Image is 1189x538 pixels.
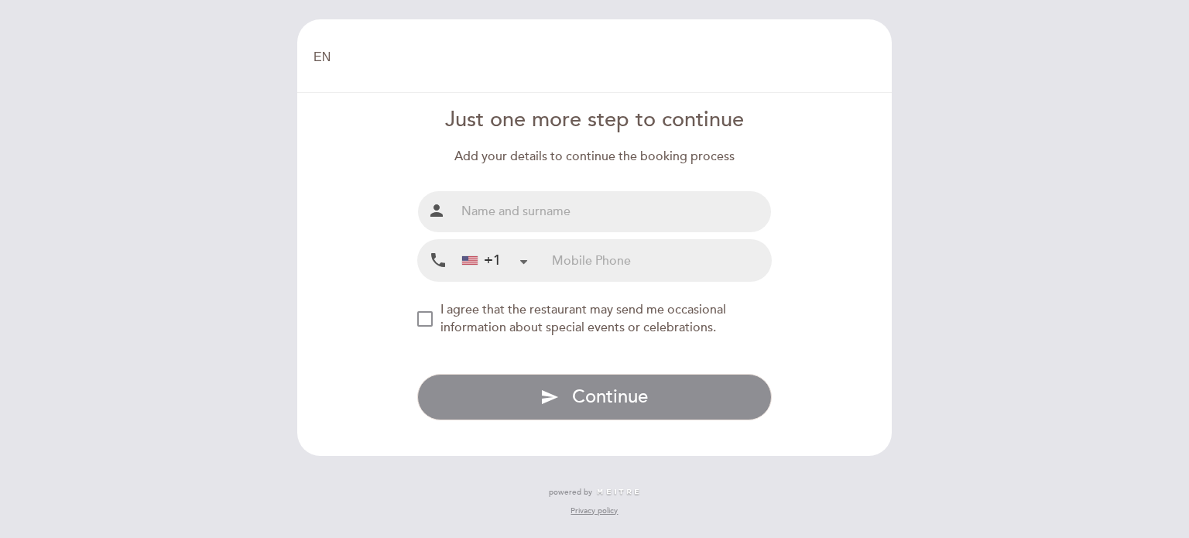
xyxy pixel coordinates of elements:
div: Add your details to continue the booking process [417,148,773,166]
a: Privacy policy [571,505,618,516]
img: MEITRE [596,488,640,496]
span: powered by [549,487,592,498]
div: +1 [462,251,501,271]
i: local_phone [429,251,447,270]
input: Name and surname [455,191,772,232]
span: I agree that the restaurant may send me occasional information about special events or celebrations. [440,302,726,335]
div: Just one more step to continue [417,105,773,135]
div: United States: +1 [456,241,533,280]
i: send [540,388,559,406]
a: powered by [549,487,640,498]
input: Mobile Phone [552,240,771,281]
span: Continue [572,386,648,408]
button: send Continue [417,374,773,420]
md-checkbox: NEW_MODAL_AGREE_RESTAURANT_SEND_OCCASIONAL_INFO [417,301,773,337]
i: person [427,201,446,220]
